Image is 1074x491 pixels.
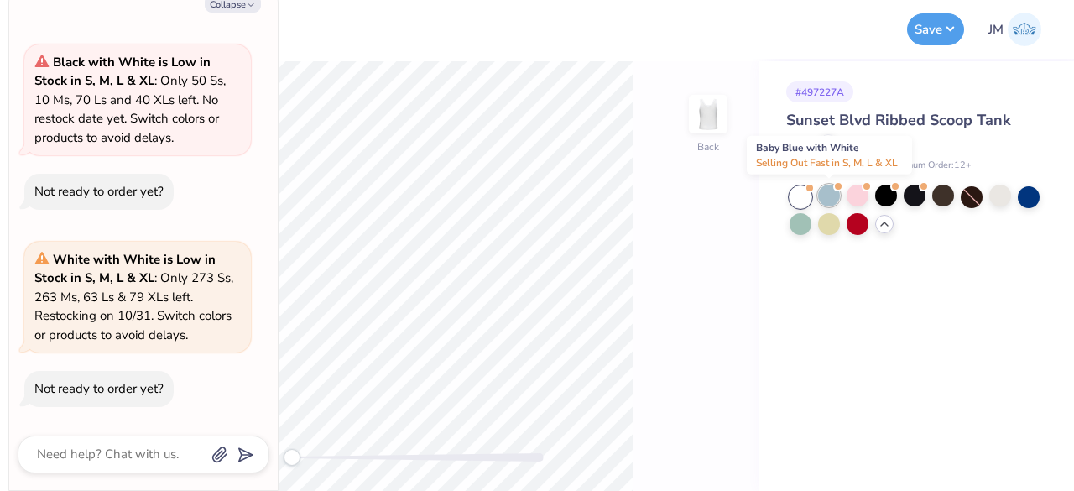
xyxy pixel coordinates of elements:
button: Save [907,13,964,45]
div: Not ready to order yet? [34,380,164,397]
div: Back [697,139,719,154]
a: JM [981,13,1049,46]
img: Back [691,97,725,131]
div: Accessibility label [284,449,300,466]
img: Joshua Mata [1008,13,1041,46]
div: Not ready to order yet? [34,183,164,200]
span: Sunset Blvd Ribbed Scoop Tank Top [786,110,1011,153]
strong: Black with White is Low in Stock in S, M, L & XL [34,54,211,90]
span: Minimum Order: 12 + [888,159,972,173]
div: Baby Blue with White [747,136,912,175]
span: : Only 50 Ss, 10 Ms, 70 Ls and 40 XLs left. No restock date yet. Switch colors or products to avo... [34,54,226,146]
strong: White with White is Low in Stock in S, M, L & XL [34,251,216,287]
div: # 497227A [786,81,853,102]
span: : Only 273 Ss, 263 Ms, 63 Ls & 79 XLs left. Restocking on 10/31. Switch colors or products to avo... [34,251,233,343]
span: Selling Out Fast in S, M, L & XL [756,156,898,170]
span: JM [988,20,1004,39]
